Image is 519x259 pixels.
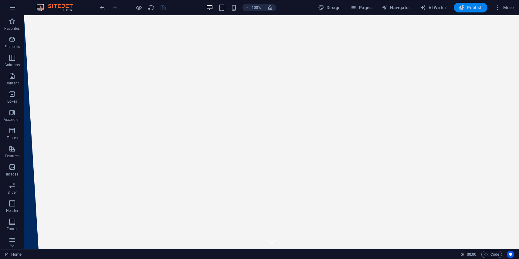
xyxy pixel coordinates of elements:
button: Navigator [379,3,413,12]
button: AI Writer [418,3,449,12]
span: : [471,252,472,257]
button: Publish [454,3,487,12]
span: Design [318,5,341,11]
i: Undo: Disable multilanguage (Ctrl+Z) [99,4,106,11]
button: undo [99,4,106,11]
p: Content [5,81,19,86]
p: Elements [5,44,20,49]
button: More [492,3,516,12]
button: reload [147,4,154,11]
button: Design [316,3,343,12]
i: On resize automatically adjust zoom level to fit chosen device. [267,5,273,10]
p: Accordion [4,117,21,122]
button: Pages [348,3,374,12]
span: Pages [350,5,371,11]
p: Images [6,172,19,177]
div: Design (Ctrl+Alt+Y) [316,3,343,12]
h6: 100% [252,4,261,11]
h6: Session time [460,251,477,258]
p: Tables [7,135,18,140]
p: Header [6,208,18,213]
span: Publish [459,5,483,11]
p: Footer [7,227,18,231]
a: Click to cancel selection. Double-click to open Pages [5,251,22,258]
p: Boxes [7,99,17,104]
p: Columns [5,63,20,67]
p: Features [5,154,19,158]
span: More [495,5,514,11]
span: Code [484,251,499,258]
i: Reload page [148,4,154,11]
button: 100% [243,4,264,11]
p: Slider [8,190,17,195]
button: Usercentrics [507,251,514,258]
span: Navigator [382,5,410,11]
span: AI Writer [420,5,446,11]
span: 00 00 [467,251,476,258]
img: Editor Logo [35,4,80,11]
button: Code [481,251,502,258]
p: Favorites [4,26,20,31]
